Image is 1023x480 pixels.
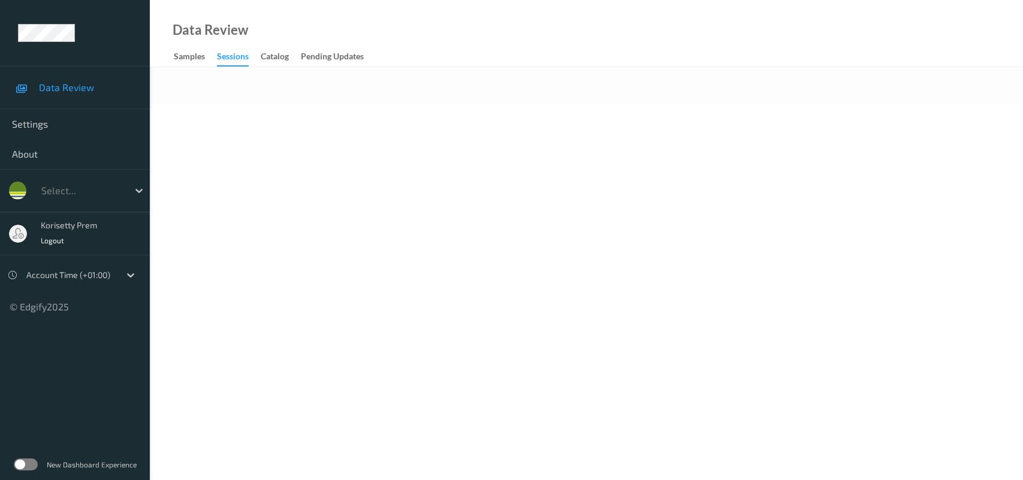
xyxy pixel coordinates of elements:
a: Catalog [261,49,301,65]
div: Catalog [261,50,289,65]
div: Data Review [173,24,248,36]
a: Pending Updates [301,49,376,65]
div: Pending Updates [301,50,364,65]
div: Samples [174,50,205,65]
div: Sessions [217,50,249,67]
a: Samples [174,49,217,65]
a: Sessions [217,49,261,67]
